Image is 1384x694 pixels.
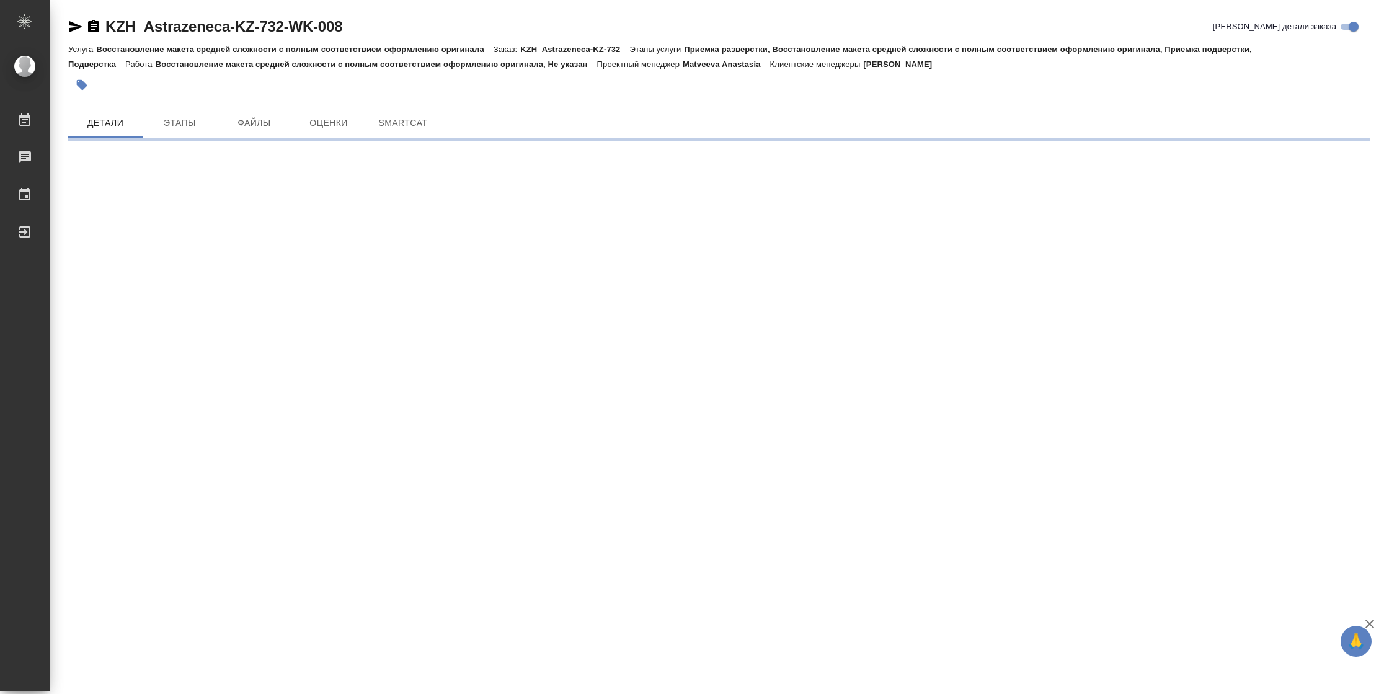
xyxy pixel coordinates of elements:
[96,45,493,54] p: Восстановление макета средней сложности с полным соответствием оформлению оригинала
[76,115,135,131] span: Детали
[1341,626,1372,657] button: 🙏
[494,45,520,54] p: Заказ:
[68,19,83,34] button: Скопировать ссылку для ЯМессенджера
[125,60,156,69] p: Работа
[630,45,685,54] p: Этапы услуги
[1346,628,1367,654] span: 🙏
[597,60,683,69] p: Проектный менеджер
[373,115,433,131] span: SmartCat
[86,19,101,34] button: Скопировать ссылку
[299,115,358,131] span: Оценки
[520,45,629,54] p: KZH_Astrazeneca-KZ-732
[1213,20,1336,33] span: [PERSON_NAME] детали заказа
[68,45,96,54] p: Услуга
[68,71,95,99] button: Добавить тэг
[683,60,770,69] p: Matveeva Anastasia
[863,60,941,69] p: [PERSON_NAME]
[224,115,284,131] span: Файлы
[156,60,597,69] p: Восстановление макета средней сложности с полным соответствием оформлению оригинала, Не указан
[105,18,342,35] a: KZH_Astrazeneca-KZ-732-WK-008
[150,115,210,131] span: Этапы
[770,60,864,69] p: Клиентские менеджеры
